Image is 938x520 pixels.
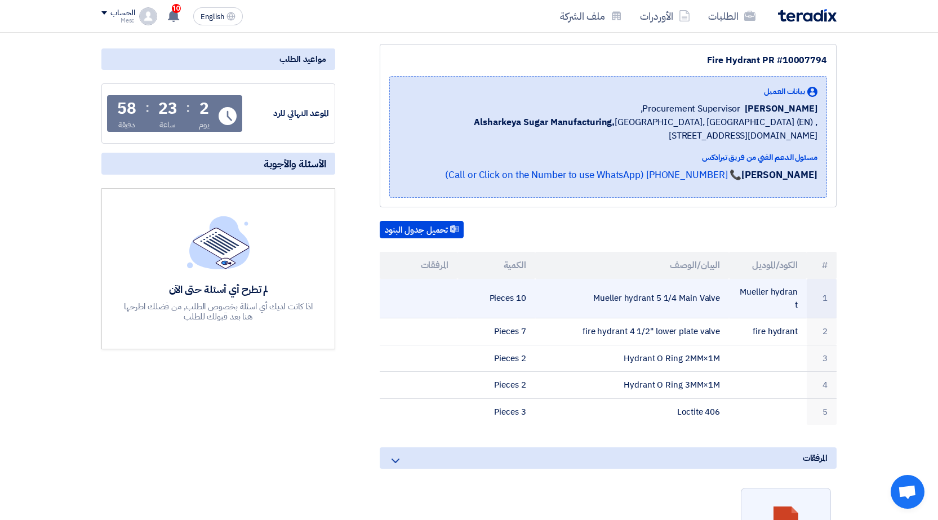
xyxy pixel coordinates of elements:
div: اذا كانت لديك أي اسئلة بخصوص الطلب, من فضلك اطرحها هنا بعد قبولك للطلب [123,301,314,322]
div: : [145,97,149,118]
td: 1 [807,279,837,318]
img: profile_test.png [139,7,157,25]
div: 23 [158,101,177,117]
div: الموعد النهائي للرد [244,107,329,120]
td: 3 Pieces [457,398,535,425]
div: 2 [199,101,209,117]
div: يوم [199,119,210,131]
a: الطلبات [699,3,764,29]
div: دقيقة [118,119,136,131]
div: : [186,97,190,118]
span: الأسئلة والأجوبة [264,157,326,170]
td: Hydrant O Ring 2MM×1M [535,345,730,372]
td: fire hydrant 4 1/2" lower plate valve [535,318,730,345]
a: الأوردرات [631,3,699,29]
a: ملف الشركة [551,3,631,29]
td: 2 [807,318,837,345]
div: ساعة [159,119,176,131]
span: [GEOGRAPHIC_DATA], [GEOGRAPHIC_DATA] (EN) ,[STREET_ADDRESS][DOMAIN_NAME] [399,115,817,143]
div: لم تطرح أي أسئلة حتى الآن [123,283,314,296]
td: Mueller hydrant [729,279,807,318]
td: 5 [807,398,837,425]
img: empty_state_list.svg [187,216,250,269]
td: Loctite 406 [535,398,730,425]
td: 2 Pieces [457,345,535,372]
span: 10 [172,4,181,13]
td: 2 Pieces [457,372,535,399]
div: Fire Hydrant PR #10007794 [389,54,827,67]
th: المرفقات [380,252,457,279]
div: Mesc [101,17,135,24]
td: Hydrant O Ring 3MM×1M [535,372,730,399]
th: الكمية [457,252,535,279]
button: English [193,7,243,25]
button: تحميل جدول البنود [380,221,464,239]
th: # [807,252,837,279]
span: المرفقات [803,452,828,464]
div: الحساب [110,8,135,18]
span: English [201,13,224,21]
td: 4 [807,372,837,399]
img: Teradix logo [778,9,837,22]
td: 3 [807,345,837,372]
div: مواعيد الطلب [101,48,335,70]
td: Mueller hydrant 5 1/4 Main Valve [535,279,730,318]
div: 58 [117,101,136,117]
span: بيانات العميل [764,86,805,97]
strong: [PERSON_NAME] [741,168,817,182]
div: Open chat [891,475,924,509]
div: مسئول الدعم الفني من فريق تيرادكس [399,152,817,163]
th: البيان/الوصف [535,252,730,279]
a: 📞 [PHONE_NUMBER] (Call or Click on the Number to use WhatsApp) [445,168,741,182]
td: fire hydrant [729,318,807,345]
b: Alsharkeya Sugar Manufacturing, [474,115,615,129]
td: 7 Pieces [457,318,535,345]
span: [PERSON_NAME] [745,102,817,115]
span: Procurement Supervisor, [641,102,741,115]
td: 10 Pieces [457,279,535,318]
th: الكود/الموديل [729,252,807,279]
